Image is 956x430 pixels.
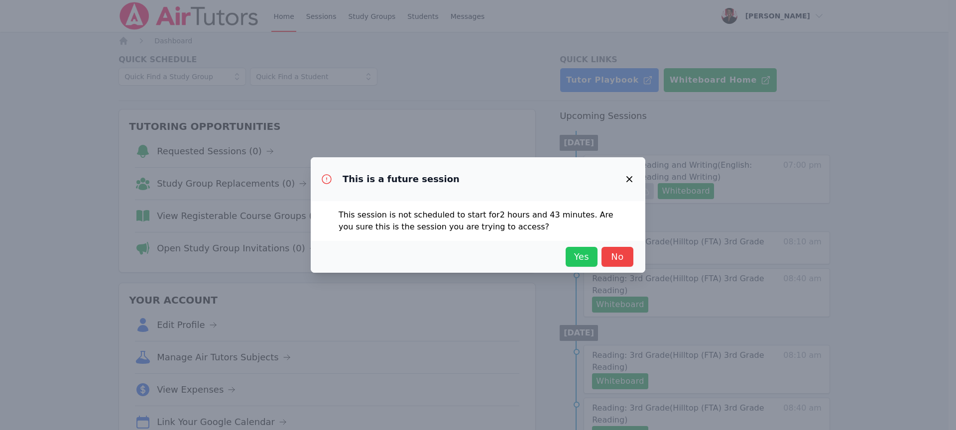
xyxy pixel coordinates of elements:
button: No [601,247,633,267]
button: Yes [566,247,597,267]
span: No [606,250,628,264]
p: This session is not scheduled to start for 2 hours and 43 minutes . Are you sure this is the sess... [339,209,617,233]
span: Yes [571,250,593,264]
h3: This is a future session [343,173,460,185]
